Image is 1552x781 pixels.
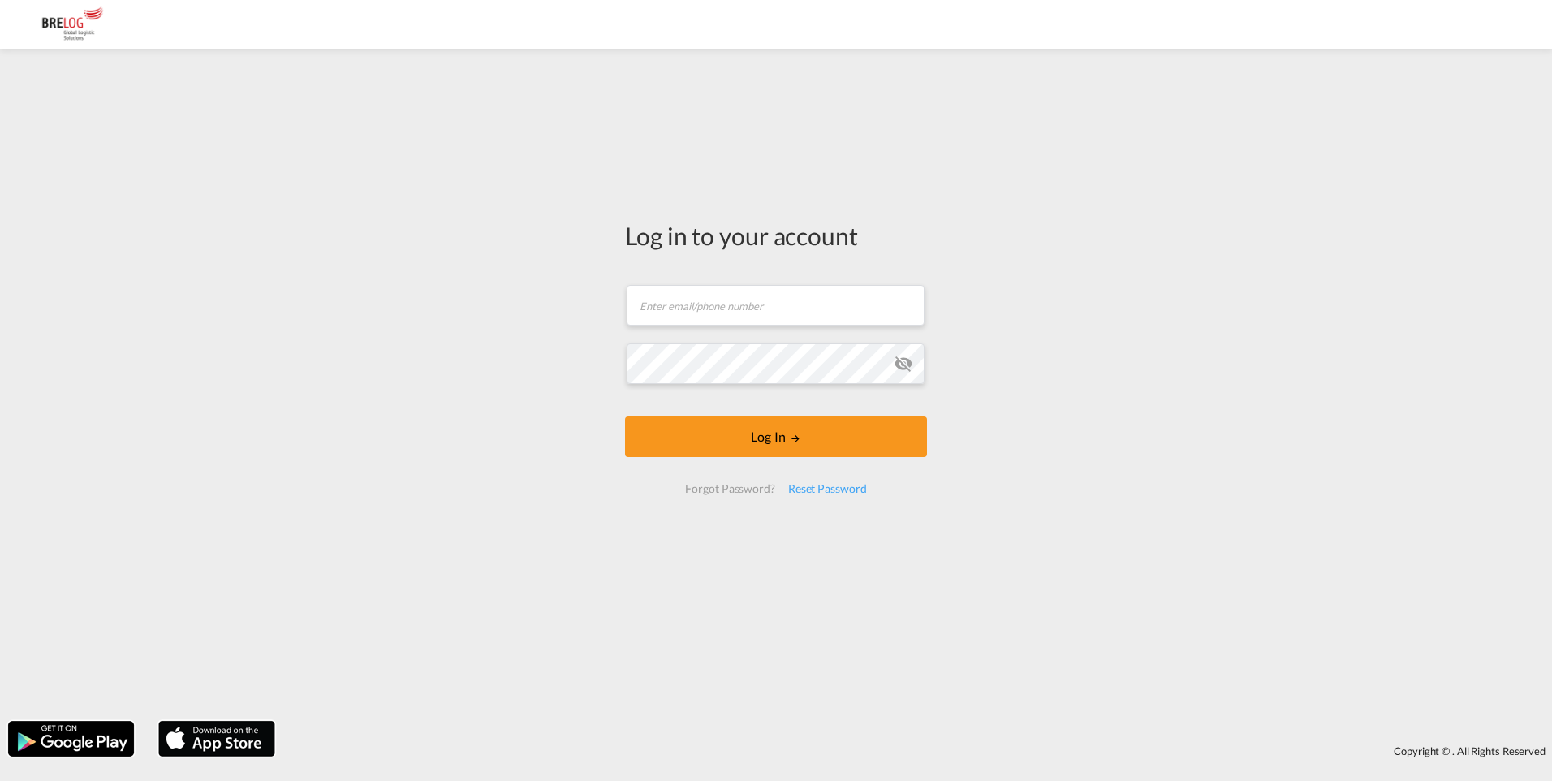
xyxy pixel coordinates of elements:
[625,416,927,457] button: LOGIN
[679,474,781,503] div: Forgot Password?
[782,474,873,503] div: Reset Password
[894,354,913,373] md-icon: icon-eye-off
[24,6,134,43] img: daae70a0ee2511ecb27c1fb462fa6191.png
[283,737,1552,765] div: Copyright © . All Rights Reserved
[157,719,277,758] img: apple.png
[625,218,927,252] div: Log in to your account
[627,285,925,326] input: Enter email/phone number
[6,719,136,758] img: google.png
